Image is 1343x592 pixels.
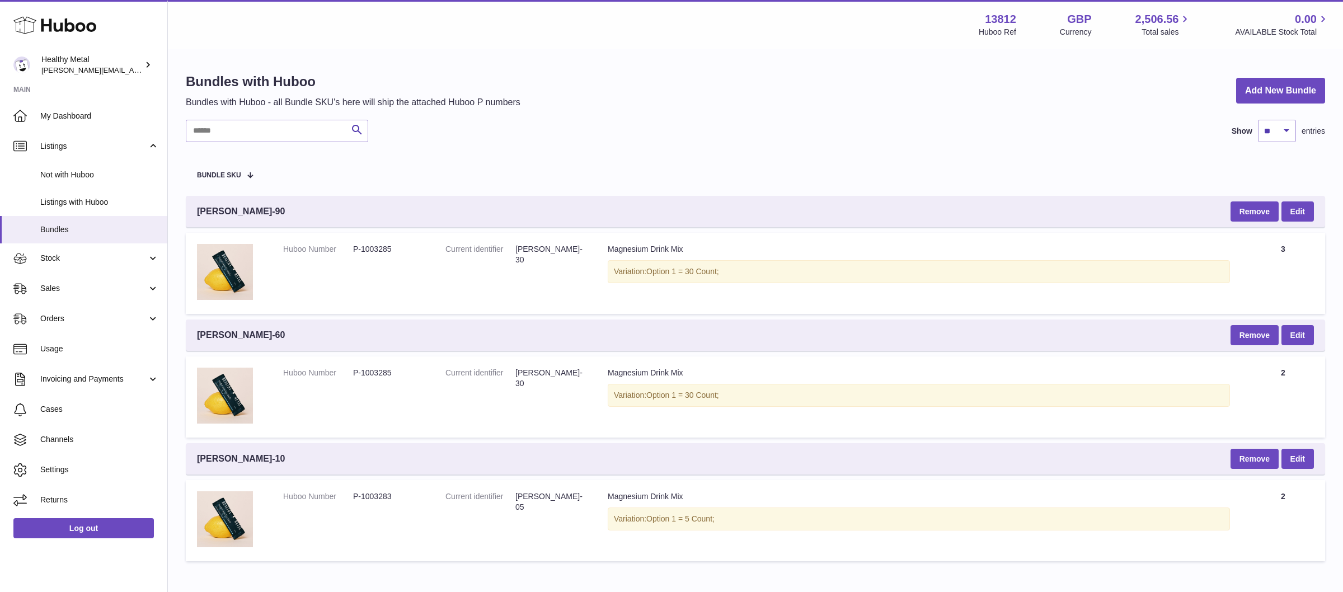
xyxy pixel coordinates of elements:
[515,244,585,265] dd: [PERSON_NAME]-30
[40,111,159,121] span: My Dashboard
[283,244,353,255] dt: Huboo Number
[1135,12,1179,27] span: 2,506.56
[1241,480,1325,561] td: 2
[1236,78,1325,104] a: Add New Bundle
[1232,126,1252,137] label: Show
[1235,27,1330,37] span: AVAILABLE Stock Total
[1235,12,1330,37] a: 0.00 AVAILABLE Stock Total
[445,491,515,513] dt: Current identifier
[186,73,520,91] h1: Bundles with Huboo
[40,197,159,208] span: Listings with Huboo
[40,224,159,235] span: Bundles
[646,267,719,276] span: Option 1 = 30 Count;
[1231,325,1279,345] button: Remove
[1231,449,1279,469] button: Remove
[197,205,285,218] span: [PERSON_NAME]-90
[515,491,585,513] dd: [PERSON_NAME]-05
[608,368,1230,378] div: Magnesium Drink Mix
[608,260,1230,283] div: Variation:
[40,253,147,264] span: Stock
[1060,27,1092,37] div: Currency
[40,464,159,475] span: Settings
[1142,27,1191,37] span: Total sales
[608,491,1230,502] div: Magnesium Drink Mix
[1281,449,1314,469] a: Edit
[646,514,715,523] span: Option 1 = 5 Count;
[283,368,353,378] dt: Huboo Number
[40,434,159,445] span: Channels
[445,244,515,265] dt: Current identifier
[40,313,147,324] span: Orders
[515,368,585,389] dd: [PERSON_NAME]-30
[13,518,154,538] a: Log out
[1241,356,1325,438] td: 2
[1281,201,1314,222] a: Edit
[1295,12,1317,27] span: 0.00
[353,491,423,502] dd: P-1003283
[40,283,147,294] span: Sales
[646,391,719,400] span: Option 1 = 30 Count;
[197,491,253,547] img: Magnesium Drink Mix
[1135,12,1192,37] a: 2,506.56 Total sales
[40,374,147,384] span: Invoicing and Payments
[1231,201,1279,222] button: Remove
[445,368,515,389] dt: Current identifier
[608,384,1230,407] div: Variation:
[41,65,224,74] span: [PERSON_NAME][EMAIL_ADDRESS][DOMAIN_NAME]
[13,57,30,73] img: jose@healthy-metal.com
[40,495,159,505] span: Returns
[40,141,147,152] span: Listings
[1241,233,1325,314] td: 3
[197,172,241,179] span: Bundle SKU
[197,368,253,424] img: Magnesium Drink Mix
[40,170,159,180] span: Not with Huboo
[1302,126,1325,137] span: entries
[608,244,1230,255] div: Magnesium Drink Mix
[197,329,285,341] span: [PERSON_NAME]-60
[979,27,1016,37] div: Huboo Ref
[41,54,142,76] div: Healthy Metal
[40,344,159,354] span: Usage
[186,96,520,109] p: Bundles with Huboo - all Bundle SKU's here will ship the attached Huboo P numbers
[283,491,353,502] dt: Huboo Number
[197,244,253,300] img: Magnesium Drink Mix
[1281,325,1314,345] a: Edit
[608,508,1230,530] div: Variation:
[40,404,159,415] span: Cases
[1067,12,1091,27] strong: GBP
[353,244,423,255] dd: P-1003285
[197,453,285,465] span: [PERSON_NAME]-10
[353,368,423,378] dd: P-1003285
[985,12,1016,27] strong: 13812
